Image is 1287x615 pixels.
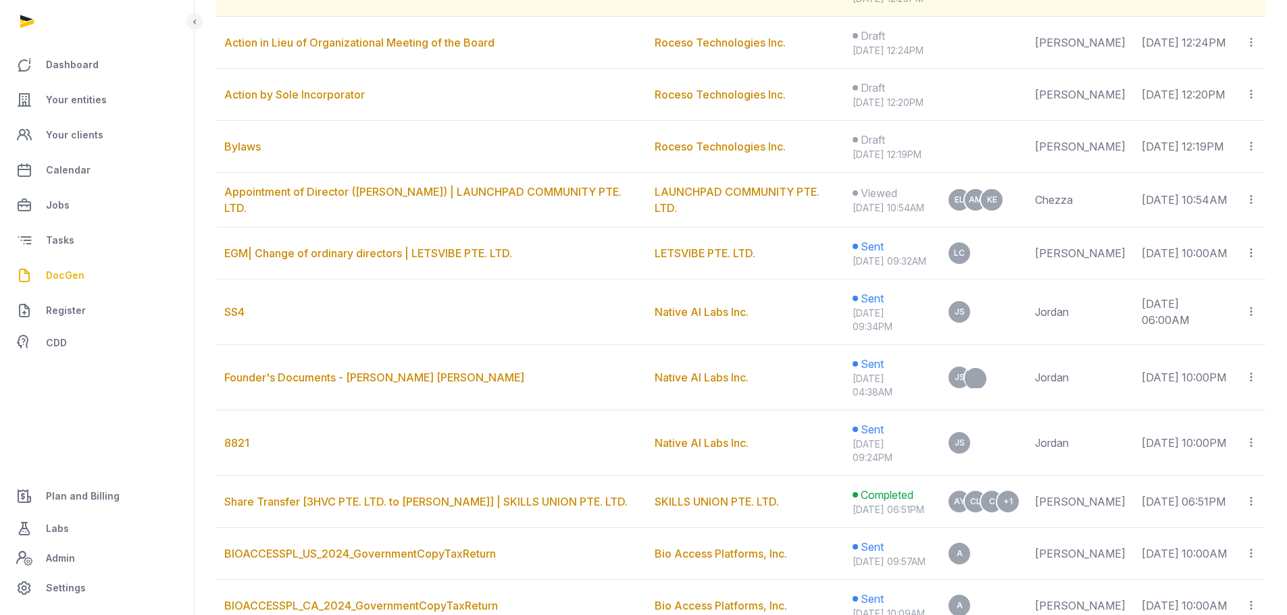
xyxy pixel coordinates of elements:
[11,154,183,186] a: Calendar
[11,119,183,151] a: Your clients
[46,580,86,596] span: Settings
[1134,69,1237,121] td: [DATE] 12:20PM
[861,80,885,96] span: Draft
[224,36,495,49] a: Action in Lieu of Organizational Meeting of the Board
[954,498,965,506] span: AY
[853,148,927,161] div: [DATE] 12:19PM
[861,539,884,555] span: Sent
[46,267,84,284] span: DocGen
[224,371,524,384] a: Founder's Documents - [PERSON_NAME] [PERSON_NAME]
[655,547,787,560] a: Bio Access Platforms, Inc.
[861,487,913,503] span: Completed
[957,601,963,610] span: A
[1134,345,1237,410] td: [DATE] 10:00PM
[11,545,183,572] a: Admin
[1027,69,1134,121] td: [PERSON_NAME]
[11,224,183,257] a: Tasks
[955,373,965,381] span: JS
[655,246,755,260] a: LETSVIBE PTE. LTD.
[11,189,183,221] a: Jobs
[11,329,183,356] a: CDD
[861,290,884,306] span: Sent
[11,572,183,604] a: Settings
[954,249,965,257] span: LC
[861,28,885,44] span: Draft
[224,495,628,508] a: Share Transfer [3HVC PTE. LTD. to [PERSON_NAME]] | SKILLS UNION PTE. LTD.
[11,294,183,327] a: Register
[224,140,261,153] a: Bylaws
[955,439,965,447] span: JS
[853,96,927,109] div: [DATE] 12:20PM
[655,305,749,319] a: Native AI Labs Inc.
[1027,528,1134,580] td: [PERSON_NAME]
[11,480,183,512] a: Plan and Billing
[11,512,183,545] a: Labs
[1027,410,1134,476] td: Jordan
[1134,228,1237,279] td: [DATE] 10:00AM
[224,305,245,319] a: SS4
[957,550,963,558] span: A
[853,503,927,516] div: [DATE] 06:51PM
[970,498,981,506] span: CL
[1027,17,1134,69] td: [PERSON_NAME]
[11,259,183,292] a: DocGen
[853,555,927,568] div: [DATE] 09:57AM
[46,127,103,143] span: Your clients
[224,246,512,260] a: EGM| Change of ordinary directors | LETSVIBE PTE. LTD.
[955,308,965,316] span: JS
[46,57,99,73] span: Dashboard
[853,255,927,268] div: [DATE] 09:32AM
[655,185,819,215] a: LAUNCHPAD COMMUNITY PTE. LTD.
[1134,173,1237,228] td: [DATE] 10:54AM
[655,36,786,49] a: Roceso Technologies Inc.
[969,196,982,204] span: AM
[46,162,91,178] span: Calendar
[853,44,927,57] div: [DATE] 12:24PM
[655,599,787,612] a: Bio Access Platforms, Inc.
[655,88,786,101] a: Roceso Technologies Inc.
[224,547,496,560] a: BIOACCESSPL_US_2024_GovernmentCopyTaxReturn
[655,140,786,153] a: Roceso Technologies Inc.
[46,488,120,504] span: Plan and Billing
[861,356,884,372] span: Sent
[1027,279,1134,345] td: Jordan
[1027,173,1134,228] td: Chezza
[987,196,997,204] span: KE
[1134,528,1237,580] td: [DATE] 10:00AM
[1134,476,1237,528] td: [DATE] 06:51PM
[1027,345,1134,410] td: Jordan
[46,335,67,351] span: CDD
[655,495,779,508] a: SKILLS UNION PTE. LTD.
[1027,476,1134,528] td: [PERSON_NAME]
[46,92,107,108] span: Your entities
[1027,121,1134,173] td: [PERSON_NAME]
[46,550,75,566] span: Admin
[955,196,964,204] span: EL
[224,88,365,101] a: Action by Sole Incorporator
[853,437,927,464] div: [DATE] 09:24PM
[853,372,927,399] div: [DATE] 04:38AM
[861,238,884,255] span: Sent
[1134,279,1237,345] td: [DATE] 06:00AM
[224,185,622,215] a: Appointment of Director ([PERSON_NAME]) | LAUNCHPAD COMMUNITY PTE. LTD.
[861,591,884,607] span: Sent
[861,185,897,201] span: Viewed
[655,436,749,450] a: Native AI Labs Inc.
[1003,498,1013,506] span: +1
[989,498,995,506] span: C
[224,599,498,612] a: BIOACCESSPL_CA_2024_GovernmentCopyTaxReturn
[46,197,70,213] span: Jobs
[11,84,183,116] a: Your entities
[1134,121,1237,173] td: [DATE] 12:19PM
[861,421,884,437] span: Sent
[46,302,86,319] span: Register
[11,49,183,81] a: Dashboard
[224,436,249,450] a: 8821
[46,520,69,537] span: Labs
[1134,410,1237,476] td: [DATE] 10:00PM
[853,306,927,333] div: [DATE] 09:34PM
[853,201,927,215] div: [DATE] 10:54AM
[1134,17,1237,69] td: [DATE] 12:24PM
[655,371,749,384] a: Native AI Labs Inc.
[46,232,74,248] span: Tasks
